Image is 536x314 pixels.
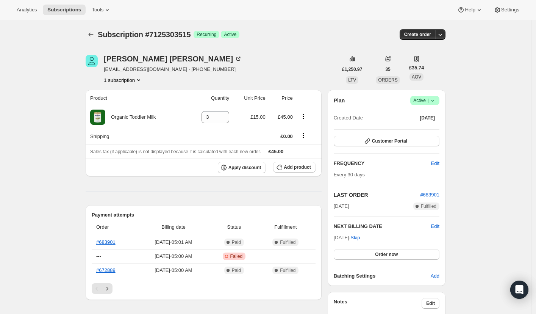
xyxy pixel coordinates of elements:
[139,223,208,231] span: Billing date
[96,253,101,259] span: ---
[431,272,439,280] span: Add
[232,239,241,245] span: Paid
[489,5,524,15] button: Settings
[268,90,295,107] th: Price
[420,191,439,199] button: #683901
[297,112,309,121] button: Product actions
[334,203,349,210] span: [DATE]
[43,5,86,15] button: Subscriptions
[420,115,435,121] span: [DATE]
[96,239,116,245] a: #683901
[297,131,309,140] button: Shipping actions
[431,160,439,167] span: Edit
[47,7,81,13] span: Subscriptions
[104,76,142,84] button: Product actions
[232,267,241,273] span: Paid
[426,300,435,306] span: Edit
[269,149,284,154] span: £45.00
[102,283,113,294] button: Next
[92,283,316,294] nav: Pagination
[342,66,362,72] span: £1,250.97
[453,5,487,15] button: Help
[139,239,208,246] span: [DATE] · 05:01 AM
[90,110,105,125] img: product img
[334,136,439,146] button: Customer Portal
[86,29,96,40] button: Subscriptions
[428,97,429,104] span: |
[98,30,191,39] span: Subscription #7125303515
[350,234,360,242] span: Skip
[334,249,439,260] button: Order now
[334,114,363,122] span: Created Date
[260,223,311,231] span: Fulfillment
[86,128,187,144] th: Shipping
[139,253,208,260] span: [DATE] · 05:00 AM
[422,298,439,309] button: Edit
[231,90,267,107] th: Unit Price
[348,77,356,83] span: LTV
[273,162,315,173] button: Add product
[412,74,421,80] span: AOV
[230,253,243,259] span: Failed
[427,157,444,170] button: Edit
[501,7,519,13] span: Settings
[105,113,156,121] div: Organic Toddler Milk
[280,267,295,273] span: Fulfilled
[378,77,397,83] span: ORDERS
[213,223,256,231] span: Status
[280,133,293,139] span: £0.00
[86,90,187,107] th: Product
[17,7,37,13] span: Analytics
[465,7,475,13] span: Help
[385,66,390,72] span: 35
[415,113,439,123] button: [DATE]
[346,232,364,244] button: Skip
[409,64,424,72] span: £35.74
[381,64,395,75] button: 35
[278,114,293,120] span: £45.00
[510,281,528,299] div: Open Intercom Messenger
[218,162,266,173] button: Apply discount
[334,223,431,230] h2: NEXT BILLING DATE
[250,114,266,120] span: £15.00
[334,272,431,280] h6: Batching Settings
[426,270,444,282] button: Add
[139,267,208,274] span: [DATE] · 05:00 AM
[413,97,436,104] span: Active
[372,138,407,144] span: Customer Portal
[404,31,431,38] span: Create order
[284,164,311,170] span: Add product
[92,219,137,235] th: Order
[334,97,345,104] h2: Plan
[431,223,439,230] button: Edit
[187,90,232,107] th: Quantity
[197,31,216,38] span: Recurring
[334,298,422,309] h3: Notes
[334,160,431,167] h2: FREQUENCY
[87,5,116,15] button: Tools
[400,29,436,40] button: Create order
[228,165,261,171] span: Apply discount
[280,239,295,245] span: Fulfilled
[224,31,236,38] span: Active
[334,172,365,177] span: Every 30 days
[421,203,436,209] span: Fulfilled
[104,66,242,73] span: [EMAIL_ADDRESS][DOMAIN_NAME] · [PHONE_NUMBER]
[12,5,41,15] button: Analytics
[96,267,116,273] a: #672889
[420,192,439,198] a: #683901
[104,55,242,63] div: [PERSON_NAME] [PERSON_NAME]
[338,64,367,75] button: £1,250.97
[92,7,103,13] span: Tools
[86,55,98,67] span: Muhammad Rizwan Shafiq
[334,191,420,199] h2: LAST ORDER
[92,211,316,219] h2: Payment attempts
[375,251,398,257] span: Order now
[334,235,360,240] span: [DATE] ·
[90,149,261,154] span: Sales tax (if applicable) is not displayed because it is calculated with each new order.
